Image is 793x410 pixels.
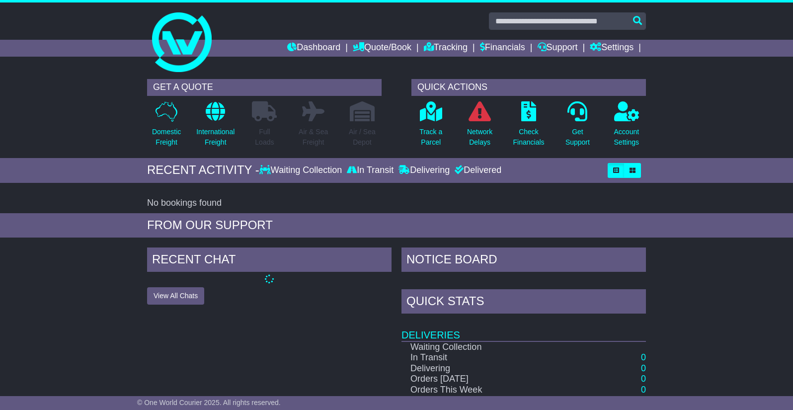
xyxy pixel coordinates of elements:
[259,165,344,176] div: Waiting Collection
[467,101,493,153] a: NetworkDelays
[401,385,579,396] td: Orders This Week
[538,40,578,57] a: Support
[513,101,545,153] a: CheckFinancials
[614,127,639,148] p: Account Settings
[147,287,204,305] button: View All Chats
[401,363,579,374] td: Delivering
[196,101,235,153] a: InternationalFreight
[641,363,646,373] a: 0
[344,165,396,176] div: In Transit
[401,316,646,341] td: Deliveries
[137,399,281,407] span: © One World Courier 2025. All rights reserved.
[424,40,468,57] a: Tracking
[401,341,579,353] td: Waiting Collection
[641,374,646,384] a: 0
[641,396,646,406] a: 0
[152,101,181,153] a: DomesticFreight
[401,396,579,407] td: Orders This Month
[152,127,181,148] p: Domestic Freight
[287,40,340,57] a: Dashboard
[513,127,545,148] p: Check Financials
[401,247,646,274] div: NOTICE BOARD
[252,127,277,148] p: Full Loads
[411,79,646,96] div: QUICK ACTIONS
[480,40,525,57] a: Financials
[147,198,646,209] div: No bookings found
[147,218,646,233] div: FROM OUR SUPPORT
[641,385,646,395] a: 0
[401,374,579,385] td: Orders [DATE]
[419,101,443,153] a: Track aParcel
[147,163,259,177] div: RECENT ACTIVITY -
[299,127,328,148] p: Air & Sea Freight
[147,79,382,96] div: GET A QUOTE
[565,101,590,153] a: GetSupport
[147,247,392,274] div: RECENT CHAT
[419,127,442,148] p: Track a Parcel
[353,40,411,57] a: Quote/Book
[196,127,235,148] p: International Freight
[590,40,634,57] a: Settings
[396,165,452,176] div: Delivering
[565,127,590,148] p: Get Support
[641,352,646,362] a: 0
[614,101,640,153] a: AccountSettings
[401,289,646,316] div: Quick Stats
[467,127,492,148] p: Network Delays
[349,127,376,148] p: Air / Sea Depot
[452,165,501,176] div: Delivered
[401,352,579,363] td: In Transit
